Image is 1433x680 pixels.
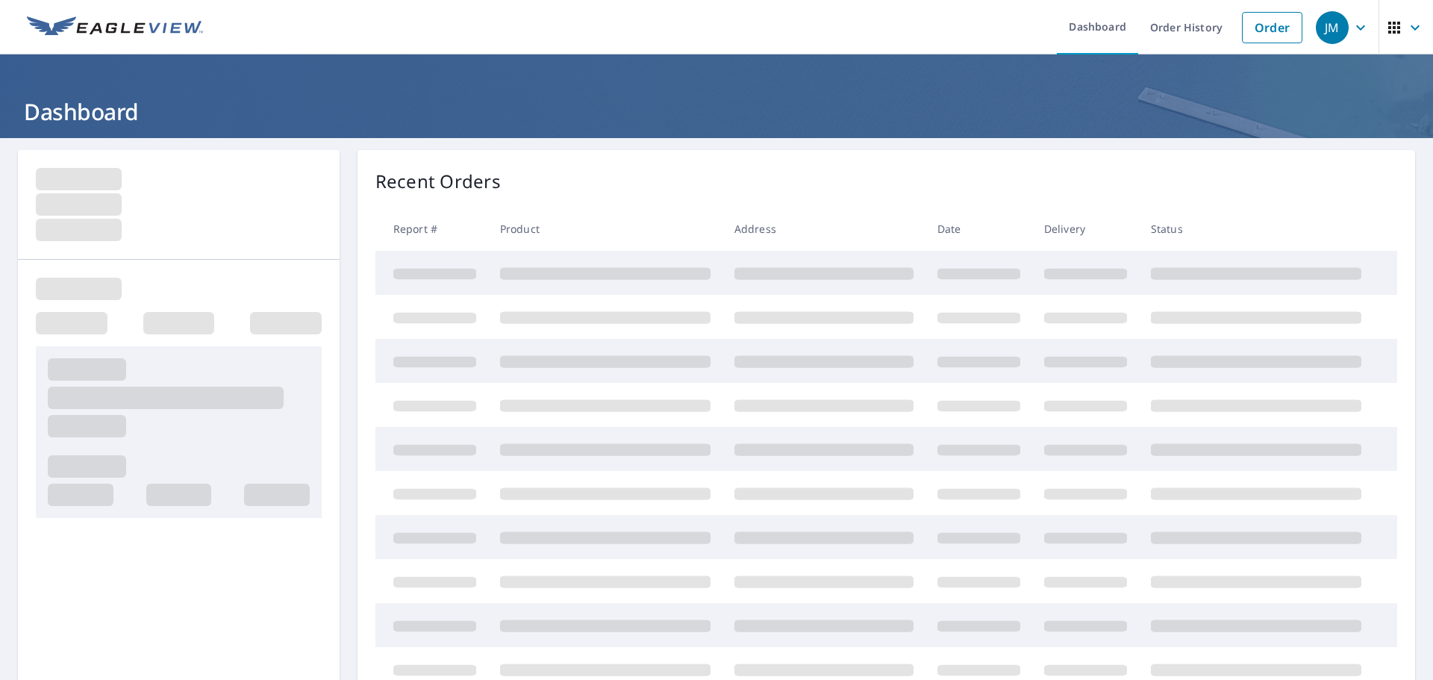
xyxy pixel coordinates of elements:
[925,207,1032,251] th: Date
[1139,207,1373,251] th: Status
[1242,12,1302,43] a: Order
[27,16,203,39] img: EV Logo
[375,168,501,195] p: Recent Orders
[1316,11,1349,44] div: JM
[722,207,925,251] th: Address
[1032,207,1139,251] th: Delivery
[18,96,1415,127] h1: Dashboard
[375,207,488,251] th: Report #
[488,207,722,251] th: Product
